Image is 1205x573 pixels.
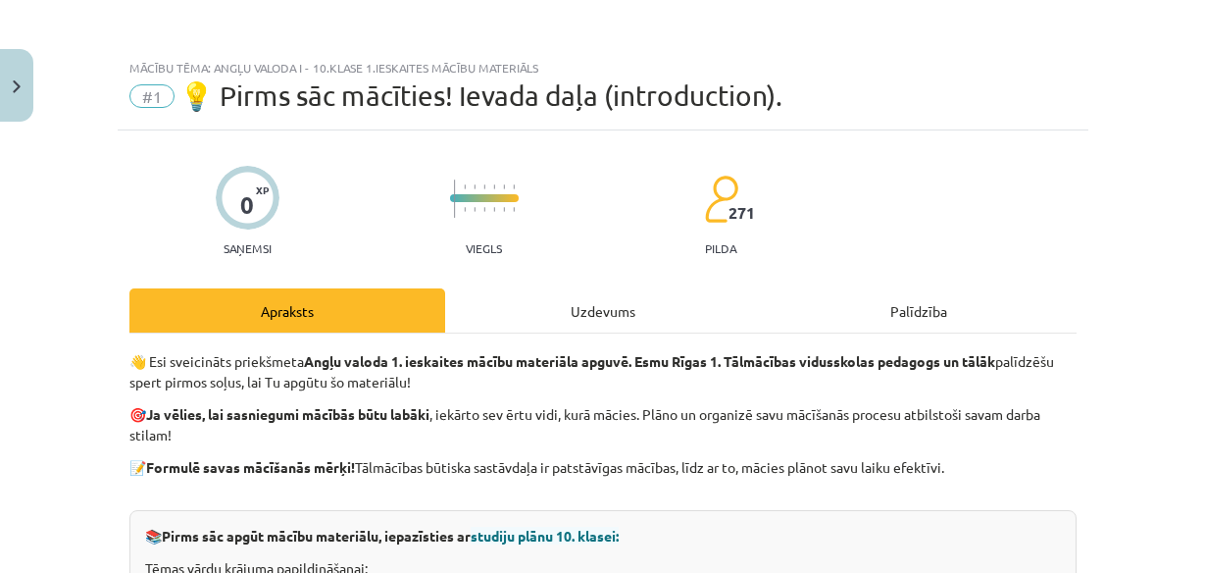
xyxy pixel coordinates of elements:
img: icon-short-line-57e1e144782c952c97e751825c79c345078a6d821885a25fce030b3d8c18986b.svg [483,184,485,189]
img: icon-short-line-57e1e144782c952c97e751825c79c345078a6d821885a25fce030b3d8c18986b.svg [503,184,505,189]
span: 💡 Pirms sāc mācīties! Ievada daļa (introduction). [179,79,782,112]
div: 0 [240,191,254,219]
p: 🎯 , iekārto sev ērtu vidi, kurā mācies. Plāno un organizē savu mācīšanās procesu atbilstoši savam... [129,404,1077,445]
img: icon-short-line-57e1e144782c952c97e751825c79c345078a6d821885a25fce030b3d8c18986b.svg [493,184,495,189]
p: 👋 Esi sveicināts priekšmeta palīdzēšu spert pirmos soļus, lai Tu apgūtu šo materiālu! [129,351,1077,392]
img: students-c634bb4e5e11cddfef0936a35e636f08e4e9abd3cc4e673bd6f9a4125e45ecb1.svg [704,175,738,224]
img: icon-short-line-57e1e144782c952c97e751825c79c345078a6d821885a25fce030b3d8c18986b.svg [483,207,485,212]
strong: Angļu valoda 1. ieskaites mācību materiāla apguvē. Esmu Rīgas 1. Tālmācības vidusskolas pedagogs ... [304,352,995,370]
img: icon-short-line-57e1e144782c952c97e751825c79c345078a6d821885a25fce030b3d8c18986b.svg [464,184,466,189]
p: pilda [705,241,736,255]
div: Palīdzība [761,288,1077,333]
p: 📚 [145,526,1061,547]
div: Apraksts [129,288,445,333]
span: #1 [129,84,175,108]
strong: Formulē savas mācīšanās mērķi! [146,458,355,476]
img: icon-short-line-57e1e144782c952c97e751825c79c345078a6d821885a25fce030b3d8c18986b.svg [464,207,466,212]
div: Uzdevums [445,288,761,333]
strong: Ja vēlies, lai sasniegumi mācībās būtu labāki [146,405,429,423]
img: icon-short-line-57e1e144782c952c97e751825c79c345078a6d821885a25fce030b3d8c18986b.svg [474,184,476,189]
img: icon-short-line-57e1e144782c952c97e751825c79c345078a6d821885a25fce030b3d8c18986b.svg [513,184,515,189]
span: 271 [728,204,755,222]
p: Saņemsi [216,241,279,255]
div: Mācību tēma: Angļu valoda i - 10.klase 1.ieskaites mācību materiāls [129,61,1077,75]
p: Viegls [466,241,502,255]
img: icon-short-line-57e1e144782c952c97e751825c79c345078a6d821885a25fce030b3d8c18986b.svg [493,207,495,212]
span: XP [256,184,269,195]
img: icon-short-line-57e1e144782c952c97e751825c79c345078a6d821885a25fce030b3d8c18986b.svg [503,207,505,212]
img: icon-short-line-57e1e144782c952c97e751825c79c345078a6d821885a25fce030b3d8c18986b.svg [474,207,476,212]
img: icon-long-line-d9ea69661e0d244f92f715978eff75569469978d946b2353a9bb055b3ed8787d.svg [454,180,456,218]
img: icon-short-line-57e1e144782c952c97e751825c79c345078a6d821885a25fce030b3d8c18986b.svg [513,207,515,212]
p: 📝 Tālmācības būtiska sastāvdaļa ir patstāvīgas mācības, līdz ar to, mācies plānot savu laiku efek... [129,457,1077,498]
img: icon-close-lesson-0947bae3869378f0d4975bcd49f059093ad1ed9edebbc8119c70593378902aed.svg [13,80,21,93]
span: studiju plānu 10. klasei: [471,527,619,545]
strong: Pirms sāc apgūt mācību materiālu, iepazīsties ar [162,527,619,545]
